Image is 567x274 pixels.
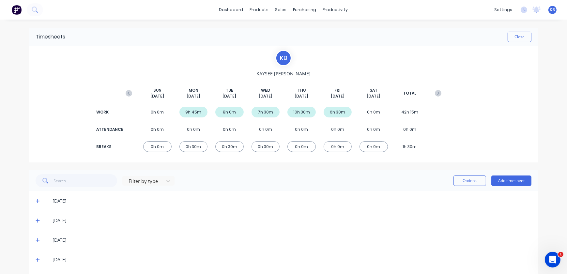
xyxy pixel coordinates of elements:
[53,256,531,263] div: [DATE]
[252,107,280,117] div: 7h 30m
[453,175,486,186] button: Options
[252,124,280,135] div: 0h 0m
[189,87,198,93] span: MON
[36,33,65,41] div: Timesheets
[259,93,272,99] span: [DATE]
[96,127,122,132] div: ATTENDANCE
[143,107,172,117] div: 0h 0m
[550,7,555,13] span: KB
[287,124,316,135] div: 0h 0m
[215,107,244,117] div: 8h 0m
[216,5,247,15] a: dashboard
[261,87,270,93] span: WED
[187,93,200,99] span: [DATE]
[143,141,172,152] div: 0h 0m
[558,252,563,257] span: 1
[370,87,377,93] span: SAT
[396,141,424,152] div: 1h 30m
[396,124,424,135] div: 0h 0m
[96,144,122,150] div: BREAKS
[53,236,531,244] div: [DATE]
[247,5,272,15] div: products
[287,141,316,152] div: 0h 0m
[215,141,244,152] div: 0h 30m
[96,109,122,115] div: WORK
[360,124,388,135] div: 0h 0m
[256,70,311,77] span: KAYSEE [PERSON_NAME]
[360,141,388,152] div: 0h 0m
[275,50,292,66] div: K B
[53,197,531,205] div: [DATE]
[272,5,290,15] div: sales
[150,93,164,99] span: [DATE]
[403,90,416,96] span: TOTAL
[222,93,236,99] span: [DATE]
[508,32,531,42] button: Close
[53,217,531,224] div: [DATE]
[491,5,515,15] div: settings
[324,141,352,152] div: 0h 0m
[545,252,560,267] iframe: Intercom live chat
[12,5,22,15] img: Factory
[298,87,306,93] span: THU
[324,124,352,135] div: 0h 0m
[360,107,388,117] div: 0h 0m
[396,107,424,117] div: 42h 15m
[491,175,531,186] button: Add timesheet
[320,5,351,15] div: productivity
[153,87,161,93] span: SUN
[334,87,341,93] span: FRI
[179,107,208,117] div: 9h 45m
[226,87,233,93] span: TUE
[179,141,208,152] div: 0h 30m
[215,124,244,135] div: 0h 0m
[367,93,380,99] span: [DATE]
[331,93,345,99] span: [DATE]
[54,174,117,187] input: Search...
[179,124,208,135] div: 0h 0m
[252,141,280,152] div: 0h 30m
[143,124,172,135] div: 0h 0m
[290,5,320,15] div: purchasing
[287,107,316,117] div: 10h 30m
[295,93,308,99] span: [DATE]
[324,107,352,117] div: 6h 30m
